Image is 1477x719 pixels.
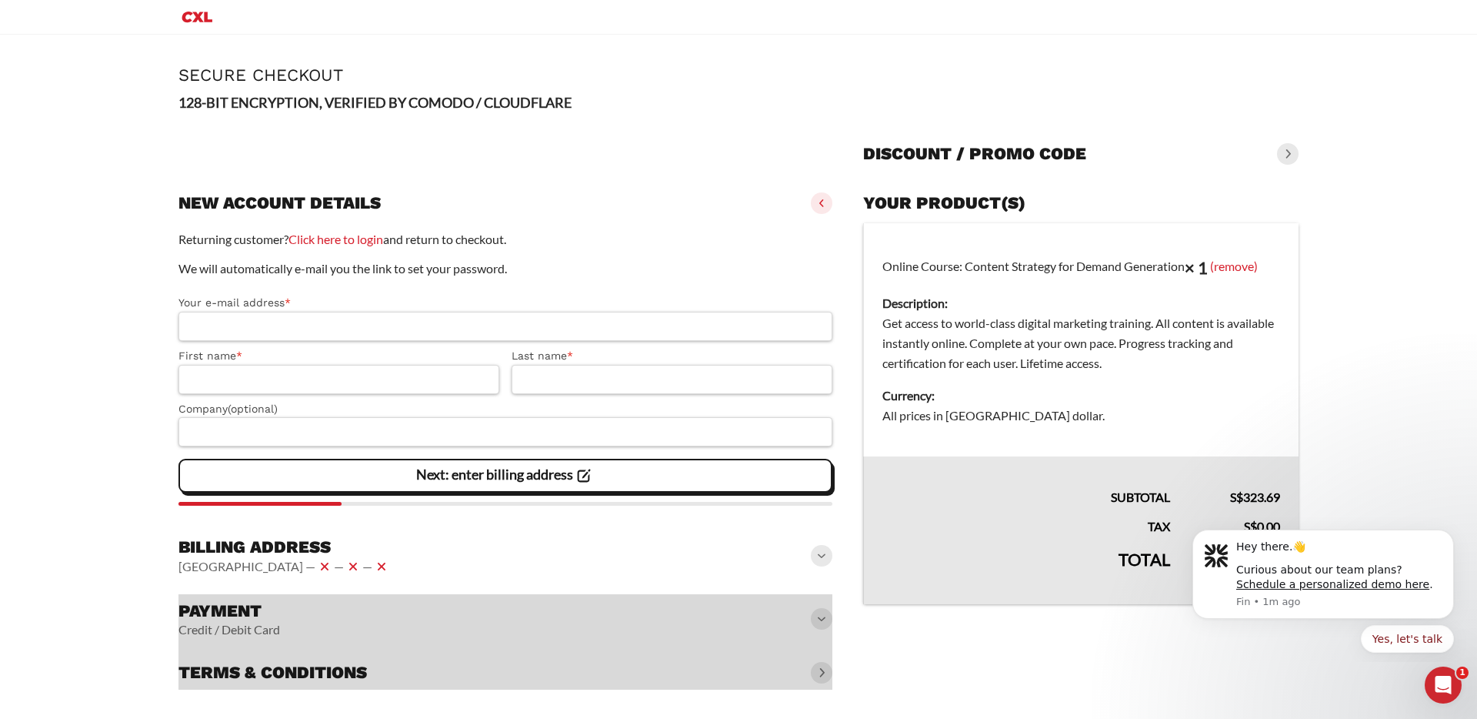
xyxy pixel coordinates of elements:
[1169,517,1477,662] iframe: Intercom notifications message
[863,143,1086,165] h3: Discount / promo code
[178,537,391,558] h3: Billing address
[178,400,832,418] label: Company
[863,537,1189,604] th: Total
[1230,490,1280,504] bdi: 323.69
[863,456,1189,507] th: Subtotal
[512,347,832,365] label: Last name
[882,386,1280,406] dt: Currency:
[1210,258,1258,273] a: (remove)
[1185,257,1208,278] strong: × 1
[288,232,383,246] a: Click here to login
[178,459,832,493] vaadin-button: Next: enter billing address
[178,347,499,365] label: First name
[863,223,1299,457] td: Online Course: Content Strategy for Demand Generation
[1456,667,1469,679] span: 1
[228,403,278,415] span: (optional)
[178,65,1299,85] h1: Secure Checkout
[1230,490,1243,504] span: S$
[1425,667,1462,704] iframe: Intercom live chat
[178,259,832,279] p: We will automatically e-mail you the link to set your password.
[178,294,832,312] label: Your e-mail address
[882,406,1280,426] dd: All prices in [GEOGRAPHIC_DATA] dollar.
[178,557,391,576] vaadin-horizontal-layout: [GEOGRAPHIC_DATA] — — —
[178,229,832,249] p: Returning customer? and return to checkout.
[882,293,1280,313] dt: Description:
[882,313,1280,373] dd: Get access to world-class digital marketing training. All content is available instantly online. ...
[863,507,1189,537] th: Tax
[178,94,572,111] strong: 128-BIT ENCRYPTION, VERIFIED BY COMODO / CLOUDFLARE
[178,192,381,214] h3: New account details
